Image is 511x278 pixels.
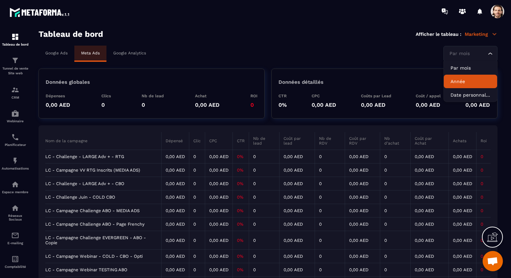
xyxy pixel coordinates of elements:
td: 0,00 AED [345,163,380,177]
td: 0 [380,250,410,263]
p: Meta Ads [81,51,100,55]
a: accountantaccountantComptabilité [2,250,29,274]
td: 0,00 AED [279,263,315,277]
img: social-network [11,204,19,212]
p: Dépenses [46,94,70,98]
img: automations [11,109,19,118]
td: 0% [233,218,249,231]
th: Coût par RDV [345,132,380,150]
td: 0 [189,218,205,231]
td: 0 [249,263,279,277]
th: Dépensé [161,132,189,150]
th: CTR [233,132,249,150]
a: social-networksocial-networkRéseaux Sociaux [2,199,29,226]
p: Webinaire [2,119,29,123]
p: Réseaux Sociaux [2,214,29,221]
p: Nb de lead [142,94,164,98]
p: 0 [250,102,258,108]
td: 0,00 AED [448,191,476,204]
td: 0,00 AED [279,250,315,263]
img: scheduler [11,133,19,141]
td: 0,00 AED [161,250,189,263]
td: 0 [249,191,279,204]
a: automationsautomationsEspace membre [2,175,29,199]
td: 0 [249,150,279,163]
td: 0% [233,231,249,250]
p: 0,00 AED [312,102,336,108]
th: Nb de RDV [315,132,345,150]
td: 0,00 AED [205,150,233,163]
th: Clic [189,132,205,150]
td: 0 [249,163,279,177]
td: 0 [249,177,279,191]
td: 0 [380,150,410,163]
p: ROI [250,94,258,98]
td: 0% [233,250,249,263]
p: Afficher le tableau : [416,31,461,37]
td: 0,00 AED [448,150,476,163]
p: Espace membre [2,190,29,194]
p: Date personnalisée [451,92,490,98]
td: 0,00 AED [279,150,315,163]
th: Coût par lead [279,132,315,150]
th: Achats [448,132,476,150]
td: 0,00 AED [279,191,315,204]
td: 0,00 AED [279,218,315,231]
td: 0,00 AED [345,231,380,250]
td: 0,00 AED [279,204,315,218]
td: 0,00 AED [345,177,380,191]
td: 0 [315,250,345,263]
p: Planificateur [2,143,29,147]
th: CPC [205,132,233,150]
td: 0 [380,163,410,177]
p: Automatisations [2,167,29,170]
th: Nom de la campagne [45,132,161,150]
td: LC - Campagne Challenge ABO - MEDIA ADS [45,204,161,218]
td: 0 [315,204,345,218]
input: Search for option [448,50,486,57]
td: 0,00 AED [410,204,448,218]
td: 0 [315,191,345,204]
p: Coûts par Lead [361,94,391,98]
td: 0,00 AED [279,231,315,250]
p: CRM [2,96,29,99]
td: 0,00 AED [448,263,476,277]
td: 0,00 AED [345,218,380,231]
p: Tunnel de vente Site web [2,66,29,76]
td: 0 [315,163,345,177]
p: 0,00 AED [465,102,490,108]
p: 0 [142,102,164,108]
td: 0 [476,177,491,191]
td: 0,00 AED [345,204,380,218]
th: Coût par Achat [410,132,448,150]
td: 0,00 AED [161,218,189,231]
td: 0,00 AED [279,177,315,191]
td: 0,00 AED [161,150,189,163]
p: CPC [312,94,336,98]
td: LC - Campagne Webinar - COLD - CBO - Opti [45,250,161,263]
p: 0,00 AED [195,102,220,108]
td: 0 [189,231,205,250]
p: Données détaillés [278,79,323,85]
div: Ouvrir le chat [483,251,503,271]
th: Roi [476,132,491,150]
p: Par mois [451,65,490,71]
td: 0% [233,204,249,218]
a: schedulerschedulerPlanificateur [2,128,29,152]
a: formationformationTableau de bord [2,28,29,51]
td: 0 [476,150,491,163]
img: automations [11,157,19,165]
h3: Tableau de bord [39,29,103,39]
td: 0,00 AED [161,177,189,191]
p: Tableau de bord [2,43,29,46]
td: 0 [476,163,491,177]
img: logo [9,6,70,18]
div: Search for option [443,46,497,61]
td: 0,00 AED [448,218,476,231]
img: formation [11,86,19,94]
img: formation [11,56,19,65]
p: Données globales [46,79,90,85]
th: Nb de lead [249,132,279,150]
td: 0,00 AED [410,163,448,177]
td: 0 [476,263,491,277]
